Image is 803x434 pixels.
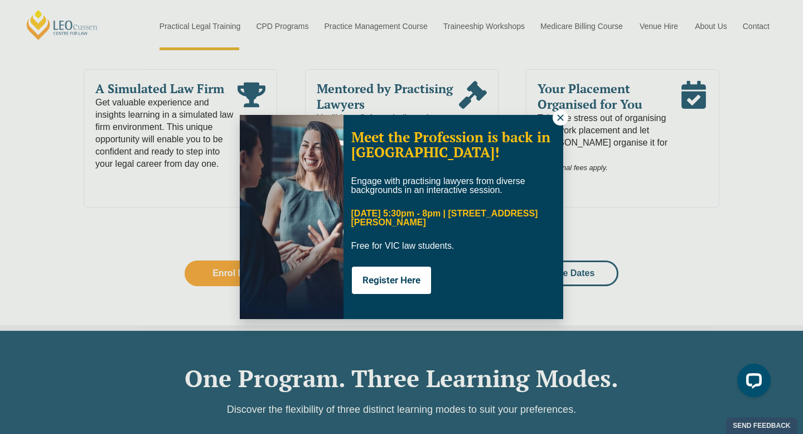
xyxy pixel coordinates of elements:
[351,209,538,227] span: [DATE] 5:30pm - 8pm | [STREET_ADDRESS][PERSON_NAME]
[553,110,568,126] button: Close
[352,267,431,294] button: Register Here
[351,176,525,195] span: Engage with practising lawyers from diverse backgrounds in an interactive session.
[240,115,344,319] img: Soph-popup.JPG
[351,241,454,250] span: Free for VIC law students.
[351,128,550,162] span: Meet the Profession is back in [GEOGRAPHIC_DATA]!
[728,359,775,406] iframe: LiveChat chat widget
